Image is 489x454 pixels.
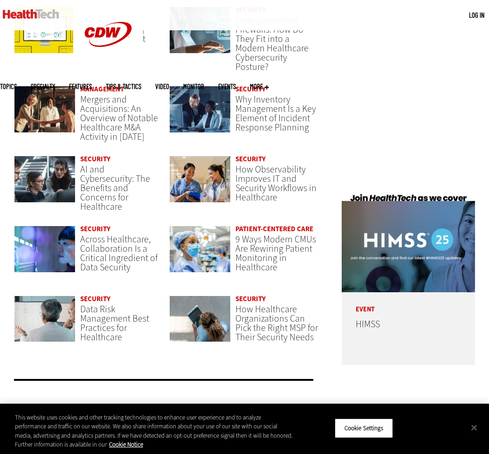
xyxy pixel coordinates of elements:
[183,83,204,90] a: MonITor
[169,86,231,142] a: IT team confers over monitor
[169,296,231,343] img: Nurse using tablet in hospital
[235,163,317,204] a: How Observability Improves IT and Security Workflows in Healthcare
[218,83,236,90] a: Events
[342,292,475,313] p: Event
[235,303,318,344] a: How Healthcare Organizations Can Pick the Right MSP for Their Security Needs
[235,224,313,234] a: Patient-Centered Care
[80,93,158,143] a: Mergers and Acquisitions: An Overview of Notable Healthcare M&A Activity in [DATE]
[3,9,59,19] img: Home
[14,296,76,343] img: two scientists discuss data
[14,86,76,142] a: business leaders shake hands in conference room
[15,413,293,449] div: This website uses cookies and other tracking technologies to enhance user experience and to analy...
[469,11,484,19] a: Log in
[80,294,110,303] a: Security
[169,296,231,351] a: Nurse using tablet in hospital
[155,83,169,90] a: Video
[80,224,110,234] a: Security
[14,296,76,351] a: two scientists discuss data
[109,440,143,448] a: More information about your privacy
[73,62,143,71] a: CDW
[235,154,266,164] a: Security
[342,192,475,292] img: HIMSS25
[169,156,231,203] img: Nurse and doctor coordinating
[14,156,76,203] img: cybersecurity team members talk in front of monitors
[169,86,231,133] img: IT team confers over monitor
[169,226,231,282] a: nurse check monitor in the OR
[80,303,149,344] a: Data Risk Management Best Practices for Healthcare
[169,226,231,273] img: nurse check monitor in the OR
[80,163,150,213] a: AI and Cybersecurity: The Benefits and Concerns for Healthcare
[464,417,484,438] button: Close
[235,233,316,274] a: 9 Ways Modern CMUs Are Rewiring Patient Monitoring in Healthcare
[14,156,76,212] a: cybersecurity team members talk in front of monitors
[250,83,269,90] span: More
[469,10,484,20] div: User menu
[69,83,92,90] a: Features
[14,226,76,273] img: Person working with a futuristic computer
[14,86,76,133] img: business leaders shake hands in conference room
[14,226,76,282] a: Person working with a futuristic computer
[356,318,380,330] a: HIMSS
[235,294,266,303] a: Security
[169,156,231,212] a: Nurse and doctor coordinating
[80,233,158,274] a: Across Healthcare, Collaboration Is a Critical Ingredient of Data Security
[335,419,393,438] button: Cookie Settings
[106,83,141,90] a: Tips & Tactics
[235,93,316,134] a: Why Inventory Management Is a Key Element of Incident Response Planning
[31,83,55,90] span: Specialty
[80,154,110,164] a: Security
